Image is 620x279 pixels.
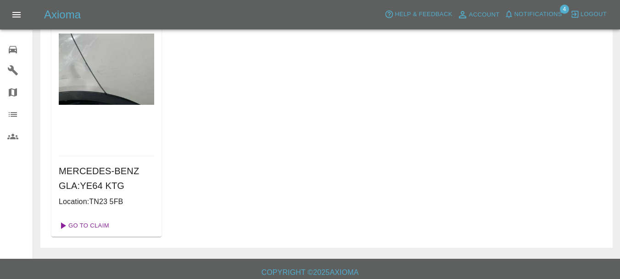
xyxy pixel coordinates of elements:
[59,164,154,193] h6: MERCEDES-BENZ GLA : YE64 KTG
[455,7,502,22] a: Account
[59,196,154,207] p: Location: TN23 5FB
[7,266,613,279] h6: Copyright © 2025 Axioma
[382,7,454,22] button: Help & Feedback
[6,4,28,26] button: Open drawer
[514,9,562,20] span: Notifications
[560,5,569,14] span: 4
[395,9,452,20] span: Help & Feedback
[581,9,607,20] span: Logout
[469,10,500,20] span: Account
[44,7,81,22] h5: Axioma
[502,7,564,22] button: Notifications
[55,218,112,233] a: Go To Claim
[568,7,609,22] button: Logout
